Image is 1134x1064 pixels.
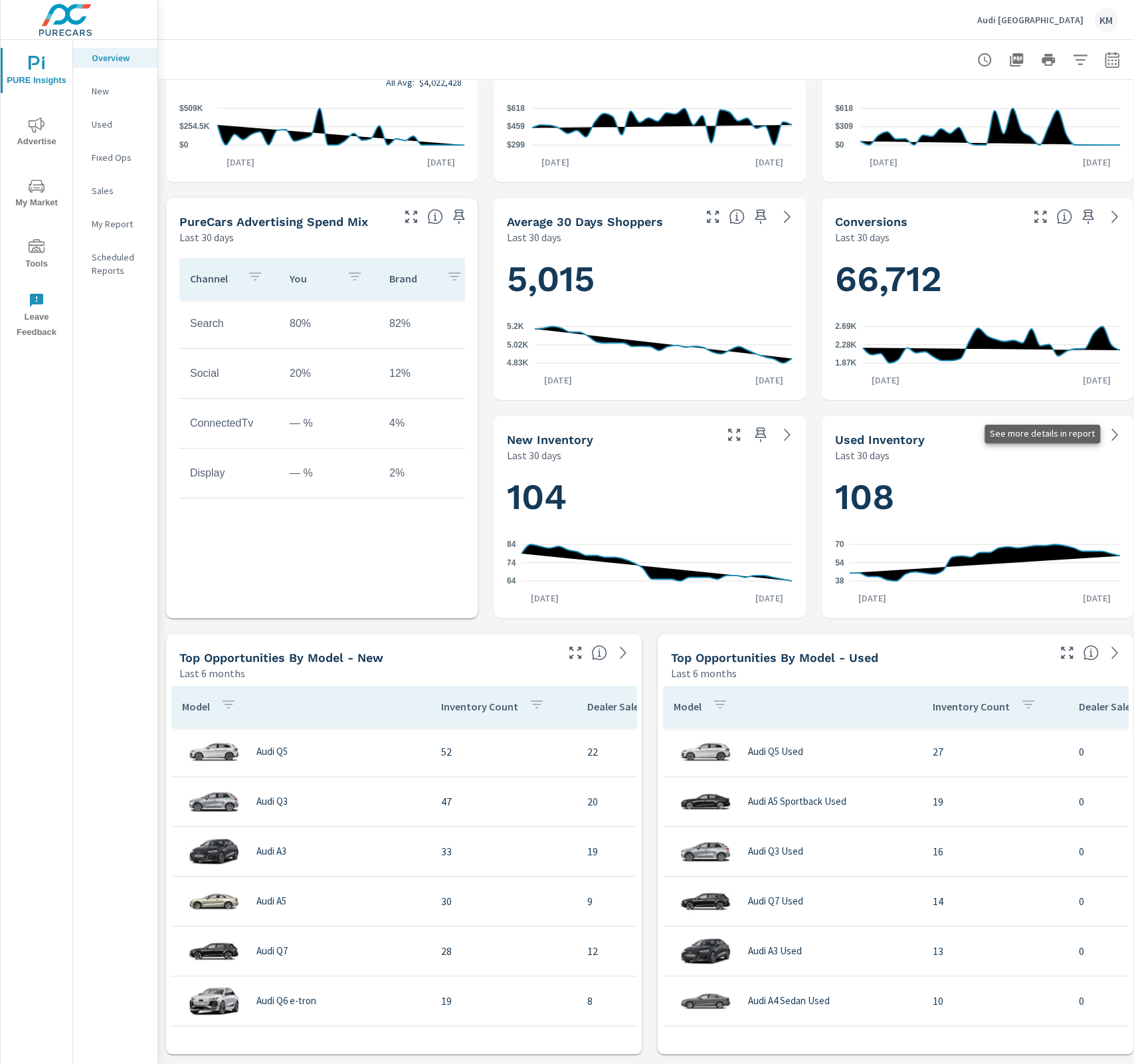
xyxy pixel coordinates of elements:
text: $0 [835,140,844,150]
td: — % [279,407,379,440]
img: glamour [679,981,732,1021]
p: Inventory Count [933,700,1010,713]
p: All Avg: [386,77,415,88]
div: nav menu [1,40,72,346]
td: Search [179,307,279,340]
p: [DATE] [1074,591,1120,605]
h5: Top Opportunities by Model - Used [671,651,878,665]
td: — % [279,457,379,490]
h5: PureCars Advertising Spend Mix [179,215,368,229]
p: 33 [441,843,566,859]
span: Advertise [5,117,68,150]
p: Audi [GEOGRAPHIC_DATA] [977,14,1084,26]
p: [DATE] [532,156,579,169]
img: glamour [187,931,240,971]
p: Audi Q6 e-tron [256,995,316,1007]
p: Audi Q7 [256,945,288,957]
p: 19 [441,993,566,1009]
button: "Export Report to PDF" [1003,47,1030,73]
p: [DATE] [746,156,793,169]
div: KM [1094,8,1118,32]
button: Make Fullscreen [702,206,723,227]
p: Model [674,700,702,713]
img: glamour [187,782,240,821]
p: Used [92,118,147,131]
text: 54 [835,558,844,568]
p: 13 [933,943,1058,959]
p: Last 30 days [835,229,890,245]
p: Audi Q5 Used [748,746,803,758]
p: Inventory Count [441,700,518,713]
p: [DATE] [535,373,581,387]
p: 27 [933,744,1058,760]
h1: 104 [507,475,792,520]
td: 2% [379,457,478,490]
td: 20% [279,357,379,390]
td: 82% [379,307,478,340]
p: 19 [587,843,696,859]
p: Audi A5 Sportback Used [748,796,846,807]
a: See more details in report [777,424,798,445]
p: [DATE] [860,156,906,169]
text: 38 [835,576,844,585]
text: $618 [835,104,853,113]
div: Fixed Ops [73,148,157,167]
a: See more details in report [1104,642,1125,663]
td: 80% [279,307,379,340]
p: Last 6 months [179,665,245,681]
p: 22 [587,744,696,760]
p: [DATE] [746,591,793,605]
p: Audi A4 Sedan Used [748,995,830,1007]
span: Save this to your personalized report [448,206,470,227]
p: [DATE] [746,373,793,387]
div: Scheduled Reports [73,247,157,280]
h5: Used Inventory [835,433,925,447]
td: 12% [379,357,478,390]
p: Sales [92,184,147,197]
img: glamour [187,881,240,921]
p: [DATE] [521,591,568,605]
div: Overview [73,48,157,68]
p: Audi A3 [256,845,286,857]
span: The number of dealer-specified goals completed by a visitor. [Source: This data is provided by th... [1056,209,1072,225]
div: New [73,81,157,101]
p: 12 [587,943,696,959]
text: 5.2K [507,322,524,331]
td: Display [179,457,279,490]
p: 30 [441,893,566,909]
p: New [92,84,147,98]
text: 1.87K [835,358,856,368]
span: A rolling 30 day total of daily Shoppers on the dealership website, averaged over the selected da... [729,209,745,225]
p: 9 [587,893,696,909]
text: 84 [507,540,516,549]
p: Audi Q7 Used [748,895,803,907]
a: See more details in report [613,642,634,663]
text: $618 [507,104,525,113]
h5: Top Opportunities by Model - New [179,651,383,665]
p: Last 30 days [507,229,561,245]
span: Leave Feedback [5,292,68,340]
p: Last 30 days [835,447,890,463]
h1: 108 [835,475,1120,520]
button: Apply Filters [1067,47,1093,73]
text: 64 [507,576,516,585]
p: Dealer Sales [587,700,644,713]
button: Make Fullscreen [1056,642,1078,663]
span: My Market [5,178,68,211]
p: Channel [190,272,236,285]
p: Audi Q3 Used [748,845,803,857]
h5: Average 30 Days Shoppers [507,215,663,229]
p: 52 [441,744,566,760]
p: Audi Q3 [256,796,288,807]
h1: 5,015 [507,257,792,302]
h5: Conversions [835,215,907,229]
span: Find the biggest opportunities within your model lineup by seeing how each model is selling in yo... [1083,645,1099,661]
span: Tools [5,239,68,272]
a: See more details in report [1104,206,1125,227]
p: Last 30 days [179,229,234,245]
img: glamour [679,732,732,772]
p: 10 [933,993,1058,1009]
button: Make Fullscreen [1030,206,1051,227]
p: $4,022,428 [419,77,462,88]
div: My Report [73,214,157,234]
